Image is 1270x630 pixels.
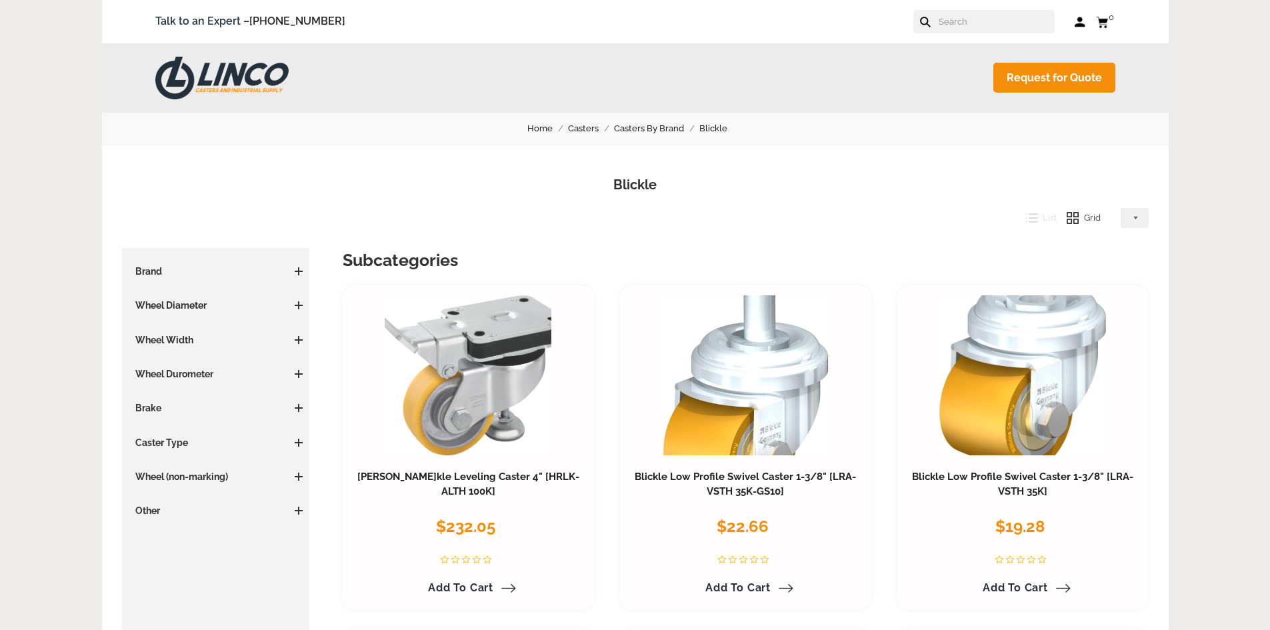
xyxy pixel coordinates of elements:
[1109,12,1114,22] span: 0
[343,248,1149,272] h3: Subcategories
[993,63,1115,93] a: Request for Quote
[420,577,516,599] a: Add to Cart
[129,265,303,278] h3: Brand
[129,436,303,449] h3: Caster Type
[527,121,568,136] a: Home
[1057,208,1101,228] button: Grid
[129,401,303,415] h3: Brake
[699,121,743,136] a: Blickle
[1016,208,1057,228] button: List
[129,333,303,347] h3: Wheel Width
[937,10,1055,33] input: Search
[705,581,771,594] span: Add to Cart
[129,367,303,381] h3: Wheel Durometer
[122,175,1149,195] h1: Blickle
[1075,15,1086,29] a: Log in
[975,577,1071,599] a: Add to Cart
[614,121,699,136] a: Casters By Brand
[912,471,1133,497] a: Blickle Low Profile Swivel Caster 1-3/8" [LRA-VSTH 35K]
[635,471,856,497] a: Blickle Low Profile Swivel Caster 1-3/8" [LRA-VSTH 35K-GS10]
[249,15,345,27] a: [PHONE_NUMBER]
[568,121,614,136] a: Casters
[155,13,345,31] span: Talk to an Expert –
[129,504,303,517] h3: Other
[155,57,289,99] img: LINCO CASTERS & INDUSTRIAL SUPPLY
[436,517,495,536] span: $232.05
[697,577,793,599] a: Add to Cart
[983,581,1048,594] span: Add to Cart
[717,517,769,536] span: $22.66
[129,299,303,312] h3: Wheel Diameter
[129,470,303,483] h3: Wheel (non-marking)
[357,471,579,497] a: [PERSON_NAME]kle Leveling Caster 4" [HRLK-ALTH 100K]
[995,517,1045,536] span: $19.28
[428,581,493,594] span: Add to Cart
[1096,13,1115,30] a: 0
